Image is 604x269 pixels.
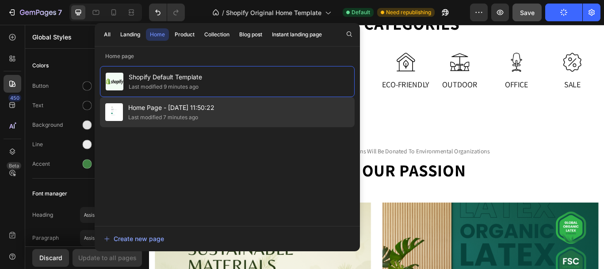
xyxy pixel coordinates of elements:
div: Dining [200,62,264,78]
span: Assistant [84,211,129,219]
div: Button [32,82,80,90]
div: Create new page [104,234,164,243]
div: Eco-friendly [268,62,331,78]
div: Text [32,101,80,109]
div: Instant landing page [272,31,322,39]
span: Shopify Default Template [129,72,202,82]
button: Product [171,28,199,41]
div: Undo/Redo [149,4,185,21]
button: Assistant [80,207,142,223]
span: Colors [32,60,49,71]
p: Home page [95,52,360,61]
span: Save [520,9,535,16]
img: Alt Image [221,33,243,55]
button: Home [146,28,169,41]
h2: Green is our passion [7,157,524,183]
iframe: Design area [149,25,604,269]
div: All [104,31,111,39]
img: Alt Image [482,33,505,55]
div: Collection [204,31,229,39]
span: Assistant [84,234,129,242]
img: Alt Image [288,33,310,55]
div: Last modified 9 minutes ago [129,82,199,91]
button: Collection [200,28,233,41]
p: 7 [58,7,62,18]
button: Update to all pages [73,249,142,267]
div: Background [32,121,80,129]
div: Line [32,140,80,148]
div: Home [150,31,165,39]
button: All [100,28,115,41]
button: Blog post [235,28,266,41]
button: Save [512,4,542,21]
button: Discard [32,249,69,267]
img: Alt Image [351,33,373,55]
span: / [222,8,224,17]
span: Home Page - [DATE] 11:50:22 [128,102,214,113]
img: Alt Image [417,33,440,55]
button: Landing [116,28,144,41]
div: Bath [137,62,200,78]
div: Outdoor [331,62,394,78]
span: Heading [32,211,80,219]
button: 7 [4,4,66,21]
div: from these collections will be donated to environmental organizations [7,141,524,154]
span: Font manager [32,188,67,199]
button: Create new page [103,230,351,248]
button: Assistant [80,230,142,246]
div: Office [398,62,459,78]
span: Need republishing [386,8,431,16]
span: Shopify Original Home Template [226,8,321,17]
font: 20% of the profit [134,143,185,152]
p: Global Styles [32,32,142,42]
div: Landing [120,31,140,39]
div: Blog post [239,31,262,39]
div: Last modified 7 minutes ago [128,113,198,122]
div: Update to all pages [78,253,137,262]
span: Paragraph [32,234,80,242]
div: Sale [463,62,524,78]
div: 450 [8,94,21,101]
div: Discard [39,253,62,262]
span: Default [352,8,370,16]
img: Alt Image [157,33,180,55]
div: Product [175,31,195,39]
button: Instant landing page [268,28,326,41]
div: Accent [32,160,80,168]
div: Beta [7,162,21,169]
